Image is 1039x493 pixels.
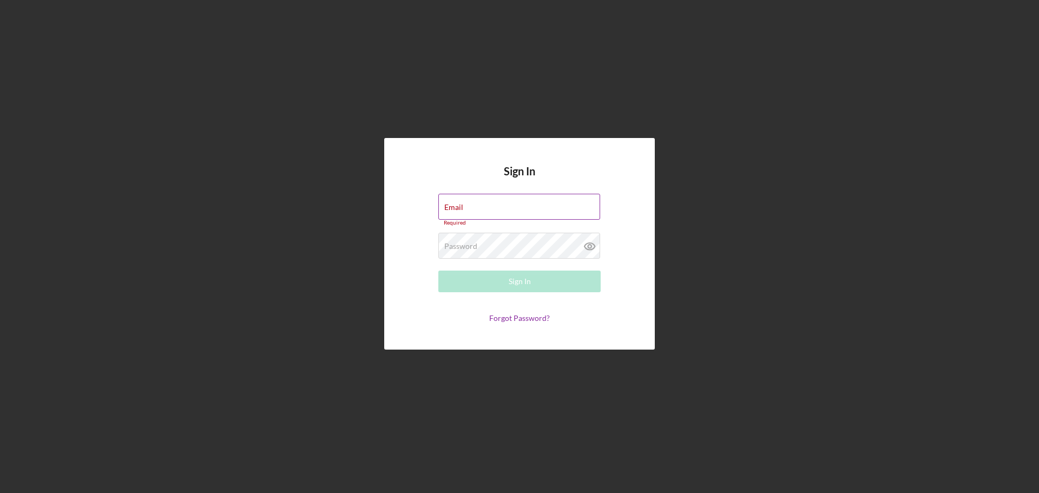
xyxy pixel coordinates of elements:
a: Forgot Password? [489,313,550,323]
label: Password [444,242,477,251]
h4: Sign In [504,165,535,194]
label: Email [444,203,463,212]
div: Sign In [509,271,531,292]
button: Sign In [438,271,601,292]
div: Required [438,220,601,226]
